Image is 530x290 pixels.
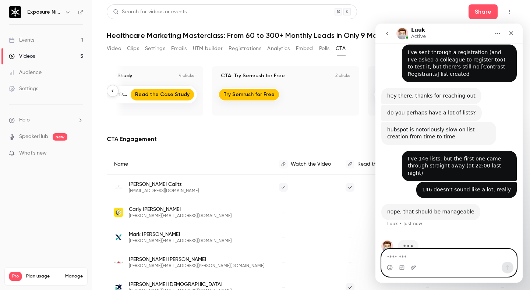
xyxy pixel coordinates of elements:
button: Clips [127,43,139,54]
div: Audience [9,69,42,76]
button: UTM builder [193,43,223,54]
div: Events [9,36,34,44]
p: CTA: Try Semrush for Free [221,72,285,79]
button: Top Bar Actions [504,6,515,18]
li: help-dropdown-opener [9,116,83,124]
span: Carly [PERSON_NAME] [129,206,232,213]
span: Pro [9,272,22,281]
h6: Exposure Ninja [27,8,62,16]
span: Mark [PERSON_NAME] [129,231,232,238]
a: Manage [65,273,83,279]
a: Read the Case Study [131,89,194,100]
p: CTA Engagement [107,135,157,144]
span: What's new [19,149,47,157]
span: [PERSON_NAME] [PERSON_NAME] [129,256,264,263]
span: new [53,133,67,141]
button: Registrations [229,43,261,54]
img: therebegiants.com [114,208,123,217]
button: Polls [319,43,330,54]
img: segovia.com.sg [114,258,123,267]
a: SpeakerHub [19,133,48,141]
span: [PERSON_NAME][EMAIL_ADDRESS][DOMAIN_NAME] [129,238,232,244]
p: 2 clicks [335,73,350,79]
span: [PERSON_NAME][EMAIL_ADDRESS][DOMAIN_NAME] [129,213,232,219]
span: Plan usage [26,273,61,279]
span: – [346,258,354,267]
span: Help [19,116,30,124]
button: Emails [171,43,187,54]
span: Read the Case Study [357,162,408,167]
button: Video [107,43,121,54]
span: – [346,208,354,217]
div: Name [107,154,272,175]
span: – [279,208,288,217]
h1: Healthcare Marketing Masterclass: From 60 to 300+ Monthly Leads in Only 9 Months [107,31,515,40]
iframe: To enrich screen reader interactions, please activate Accessibility in Grammarly extension settings [375,24,523,283]
span: [EMAIL_ADDRESS][DOMAIN_NAME] [129,188,199,194]
div: Settings [9,85,38,92]
button: Embed [296,43,313,54]
span: – [279,258,288,267]
span: – [279,233,288,242]
p: 4 clicks [179,73,194,79]
button: Settings [145,43,165,54]
div: Search for videos or events [113,8,187,16]
span: Watch the Video [291,162,331,167]
span: [PERSON_NAME][EMAIL_ADDRESS][PERSON_NAME][DOMAIN_NAME] [129,263,264,269]
span: [PERSON_NAME] [DEMOGRAPHIC_DATA] [129,281,232,288]
button: Share [469,4,498,19]
img: Exposure Ninja [9,6,21,18]
span: – [346,233,354,242]
a: Try Semrush for Free [219,89,279,100]
span: [PERSON_NAME] Calitz [129,181,199,188]
button: Analytics [267,43,290,54]
img: axial3d.com [114,233,123,242]
button: CTA [336,43,346,54]
img: abbeyhousedental.co.uk [114,183,123,192]
div: Videos [9,53,35,60]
